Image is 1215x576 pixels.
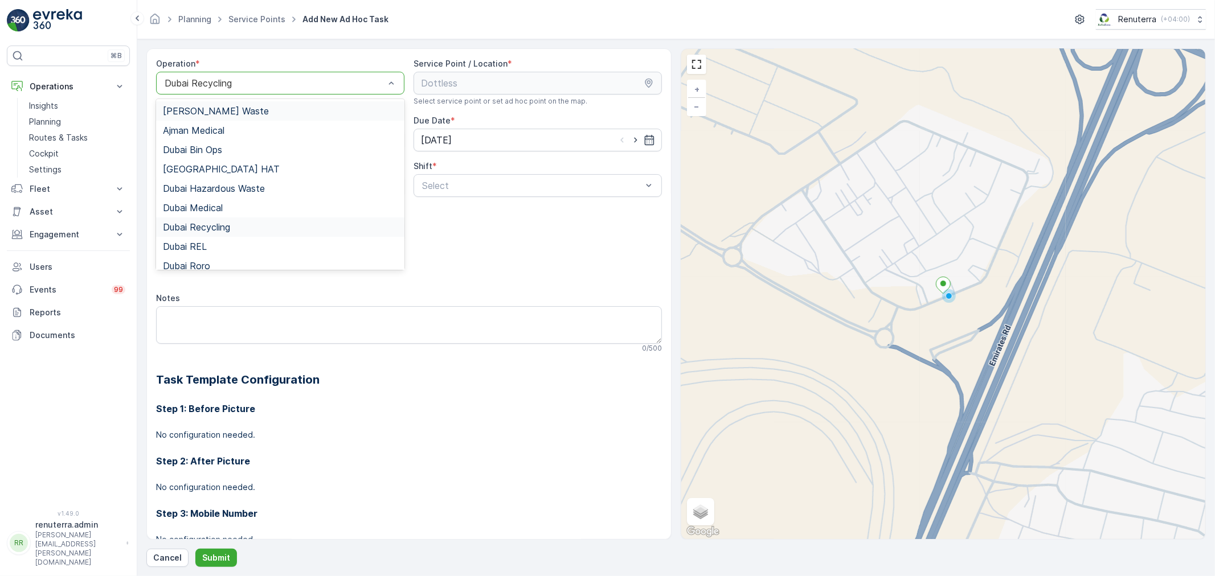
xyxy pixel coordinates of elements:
span: Dubai REL [163,241,207,252]
p: No configuration needed. [156,534,662,545]
p: Reports [30,307,125,318]
span: [PERSON_NAME] Waste [163,106,269,116]
span: v 1.49.0 [7,510,130,517]
h2: Task Template Configuration [156,371,662,388]
a: Layers [688,499,713,524]
a: Service Points [228,14,285,24]
button: Renuterra(+04:00) [1096,9,1206,30]
p: Settings [29,164,62,175]
a: Zoom In [688,81,705,98]
p: No configuration needed. [156,429,662,441]
a: Users [7,256,130,278]
a: Settings [24,162,130,178]
input: dd/mm/yyyy [414,129,662,151]
button: RRrenuterra.admin[PERSON_NAME][EMAIL_ADDRESS][PERSON_NAME][DOMAIN_NAME] [7,519,130,567]
a: View Fullscreen [688,56,705,73]
p: Operations [30,81,107,92]
p: Fleet [30,183,107,195]
p: Planning [29,116,61,127]
p: Insights [29,100,58,112]
p: Select [422,179,642,192]
span: Dubai Hazardous Waste [163,183,265,194]
a: Open this area in Google Maps (opens a new window) [684,524,722,539]
a: Documents [7,324,130,347]
p: Events [30,284,105,295]
button: Cancel [146,549,189,567]
button: Submit [195,549,237,567]
span: + [694,84,699,94]
button: Engagement [7,223,130,246]
span: [GEOGRAPHIC_DATA] HAT [163,164,280,174]
p: 99 [114,285,123,294]
p: Cockpit [29,148,59,159]
button: Fleet [7,178,130,200]
a: Planning [178,14,211,24]
label: Operation [156,59,195,68]
button: Asset [7,200,130,223]
img: Screenshot_2024-07-26_at_13.33.01.png [1096,13,1114,26]
img: Google [684,524,722,539]
p: Documents [30,330,125,341]
span: Add New Ad Hoc Task [300,14,391,25]
p: 0 / 500 [642,344,662,353]
p: Submit [202,552,230,563]
label: Shift [414,161,432,171]
a: Cockpit [24,146,130,162]
a: Routes & Tasks [24,130,130,146]
p: Cancel [153,552,182,563]
span: Ajman Medical [163,125,224,135]
label: Notes [156,293,180,303]
img: logo [7,9,30,32]
a: Insights [24,98,130,114]
p: Engagement [30,229,107,240]
span: Dubai Medical [163,203,223,213]
a: Zoom Out [688,98,705,115]
label: Service Point / Location [414,59,508,68]
p: Users [30,261,125,273]
p: Asset [30,206,107,217]
span: Dubai Roro [163,261,210,271]
span: − [694,101,700,111]
p: No configuration needed. [156,482,662,493]
input: Dottless [414,72,662,94]
p: ( +04:00 ) [1161,15,1190,24]
label: Due Date [414,116,451,125]
h3: Step 1: Before Picture [156,402,662,415]
a: Homepage [149,17,161,27]
span: Dubai Recycling [163,222,230,232]
button: Operations [7,75,130,98]
div: RR [10,534,28,552]
a: Events99 [7,278,130,301]
span: Select service point or set ad hoc point on the map. [414,97,587,106]
img: logo_light-DOdMpM7g.png [33,9,82,32]
p: Routes & Tasks [29,132,88,143]
h3: Step 2: After Picture [156,454,662,468]
p: [PERSON_NAME][EMAIL_ADDRESS][PERSON_NAME][DOMAIN_NAME] [35,530,121,567]
p: renuterra.admin [35,519,121,530]
p: ⌘B [111,51,122,60]
h3: Step 3: Mobile Number [156,507,662,520]
a: Reports [7,301,130,324]
p: Renuterra [1118,14,1156,25]
span: Dubai Bin Ops [163,145,222,155]
a: Planning [24,114,130,130]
